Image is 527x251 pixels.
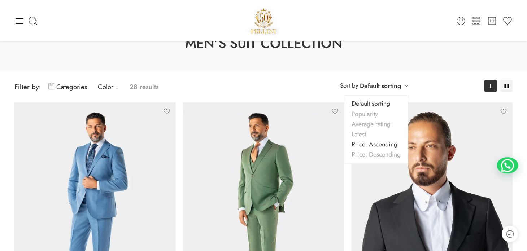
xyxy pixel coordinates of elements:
[456,16,466,26] a: Login / Register
[344,129,408,139] a: Latest
[344,109,408,119] a: Popularity
[18,34,509,53] h1: Men’s Suit Collection
[248,5,279,36] img: Pellini
[344,149,408,159] a: Price: Descending
[344,98,408,109] a: Default sorting
[487,16,497,26] a: Cart
[248,5,279,36] a: Pellini -
[344,139,408,149] a: Price: Ascending
[98,78,122,95] a: Color
[14,82,41,92] span: Filter by:
[360,81,401,91] a: Default sorting
[340,80,358,92] span: Sort by
[48,78,87,95] a: Categories
[344,119,408,129] a: Average rating
[502,16,513,26] a: Wishlist
[130,78,159,95] p: 28 results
